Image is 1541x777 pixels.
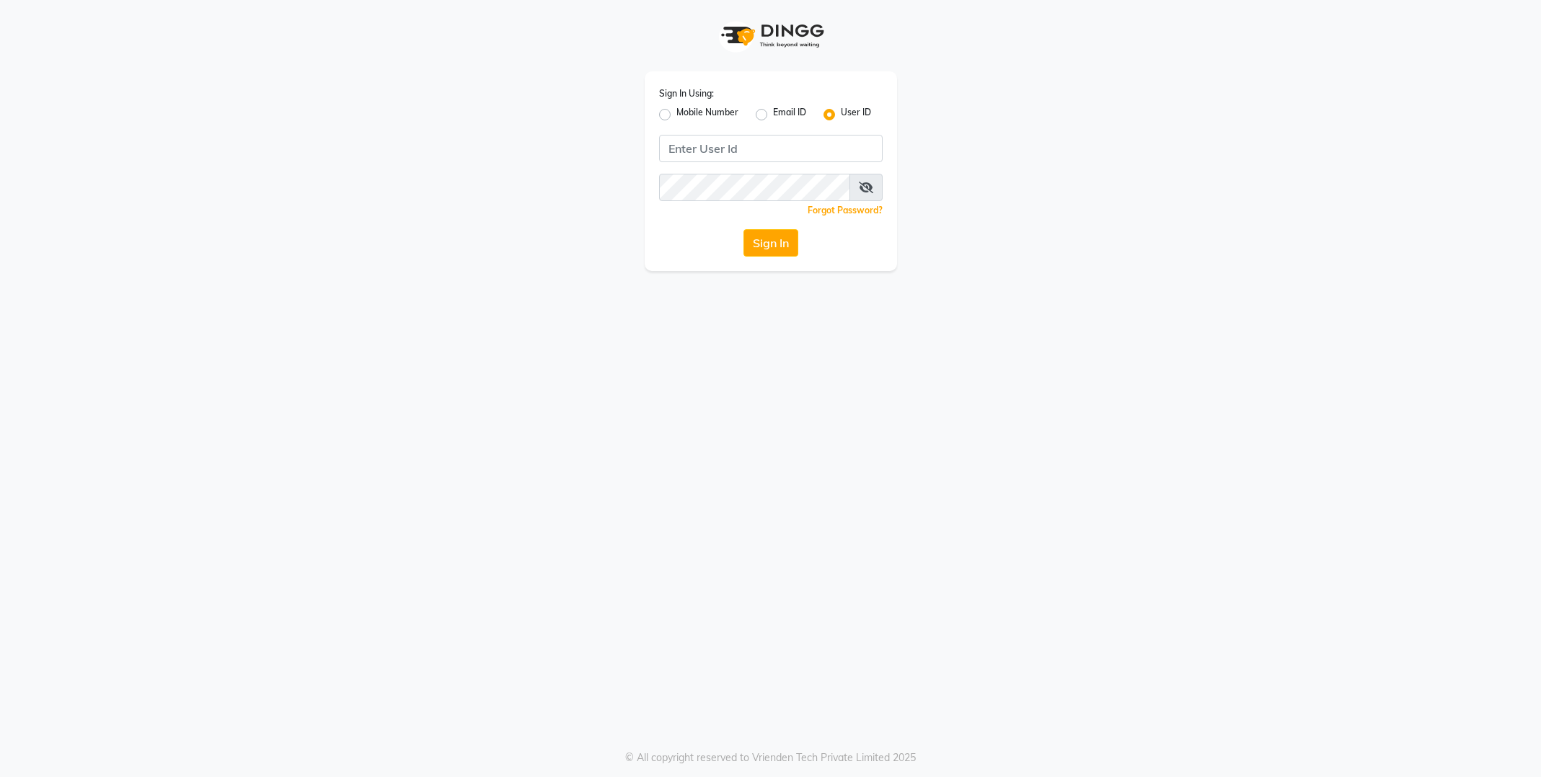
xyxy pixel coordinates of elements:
input: Username [659,174,850,201]
label: Email ID [773,106,806,123]
input: Username [659,135,883,162]
label: Sign In Using: [659,87,714,100]
label: User ID [841,106,871,123]
button: Sign In [743,229,798,257]
a: Forgot Password? [808,205,883,216]
img: logo1.svg [713,14,829,57]
label: Mobile Number [676,106,738,123]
